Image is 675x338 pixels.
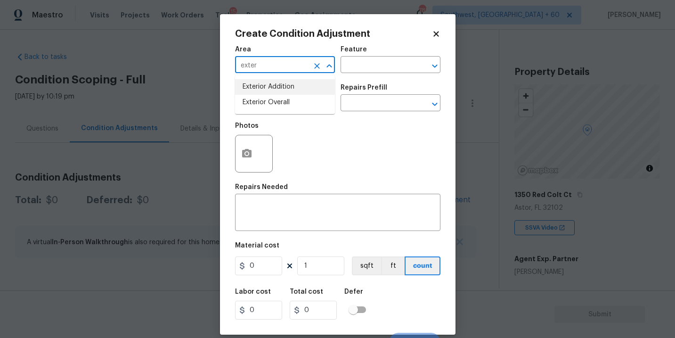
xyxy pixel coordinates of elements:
button: Open [428,59,441,73]
button: count [405,256,440,275]
h5: Area [235,46,251,53]
h5: Labor cost [235,289,271,295]
h5: Defer [344,289,363,295]
button: Clear [310,59,324,73]
h2: Create Condition Adjustment [235,29,432,39]
button: Close [323,59,336,73]
h5: Total cost [290,289,323,295]
h5: Feature [341,46,367,53]
li: Exterior Overall [235,95,335,110]
h5: Repairs Prefill [341,84,387,91]
li: Exterior Addition [235,79,335,95]
button: ft [381,256,405,275]
button: sqft [352,256,381,275]
h5: Photos [235,123,259,129]
h5: Material cost [235,242,279,249]
button: Open [428,98,441,111]
h5: Repairs Needed [235,184,288,190]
